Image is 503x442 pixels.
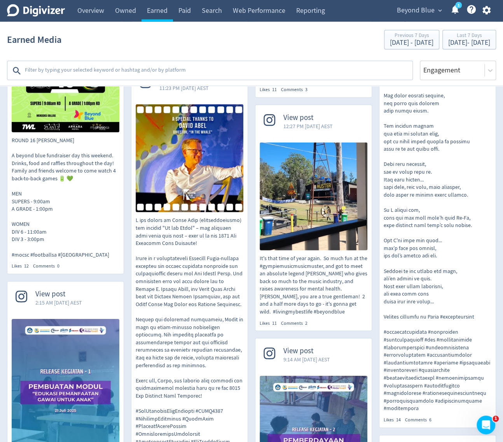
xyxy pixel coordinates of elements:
[493,416,499,422] span: 1
[260,86,281,93] div: Likes
[397,4,435,17] span: Beyond Blue
[390,33,433,39] div: Previous 7 Days
[384,417,405,423] div: Likes
[394,4,444,17] button: Beyond Blue
[442,30,496,49] button: Last 7 Days[DATE]- [DATE]
[7,27,61,52] h1: Earned Media
[429,417,431,423] span: 6
[33,263,64,269] div: Comments
[405,417,436,423] div: Comments
[159,84,209,92] span: 11:23 PM [DATE] AEST
[57,263,59,269] span: 0
[458,3,459,8] text: 5
[255,105,372,326] a: View post12:27 PM [DATE] AESTIt's that time of year again. So much fun at the #gympiemusicmusicmu...
[260,320,281,327] div: Likes
[384,30,439,49] button: Previous 7 Days[DATE] - [DATE]
[283,347,330,356] span: View post
[35,290,82,299] span: View post
[24,263,29,269] span: 12
[272,86,277,93] span: 11
[477,416,495,434] iframe: Intercom live chat
[281,320,312,327] div: Comments
[283,122,333,130] span: 12:27 PM [DATE] AEST
[260,255,367,316] p: It's that time of year again. So much fun at the #gympiemusicmusicmuster, and got to meet an abso...
[305,86,307,93] span: 3
[35,299,82,306] span: 2:15 AM [DATE] AEST
[12,263,33,269] div: Likes
[283,113,333,122] span: View post
[272,320,277,326] span: 11
[396,417,401,423] span: 14
[390,39,433,46] div: [DATE] - [DATE]
[281,86,312,93] div: Comments
[448,33,490,39] div: Last 7 Days
[437,7,444,14] span: expand_more
[12,137,119,259] p: ROUND 16 [PERSON_NAME] A beyond blue fundraiser day this weekend. Drinks, food and raffles throug...
[448,39,490,46] div: [DATE] - [DATE]
[455,2,462,9] a: 5
[136,104,243,212] img: A big thanks to David Abel (davidschwababel) for sharing "In the Whale" – the greatest fish story...
[260,143,367,250] img: It's that time of year again. So much fun at the #gympiemusicmusicmuster, and got to meet an abso...
[305,320,307,326] span: 2
[283,356,330,363] span: 9:14 AM [DATE] AEST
